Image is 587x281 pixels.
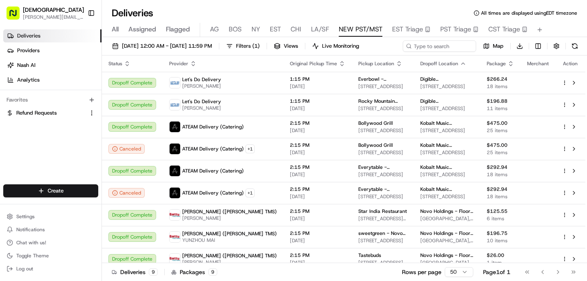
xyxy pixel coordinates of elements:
[182,76,221,83] span: Let's Do Delivery
[358,98,407,104] span: Rocky Mountain Momo
[290,149,345,156] span: [DATE]
[290,83,345,90] span: [DATE]
[182,168,244,174] span: ATEAM Delivery (Catering)
[112,7,153,20] h1: Deliveries
[182,252,277,259] span: [PERSON_NAME] ([PERSON_NAME] TMS)
[182,208,277,215] span: [PERSON_NAME] ([PERSON_NAME] TMS)
[182,124,244,130] span: ATEAM Delivery (Catering)
[358,105,407,112] span: [STREET_ADDRESS]
[487,186,514,192] span: $292.94
[487,127,514,134] span: 25 items
[170,210,180,220] img: betty.jpg
[182,230,277,237] span: [PERSON_NAME] ([PERSON_NAME] TMS)
[290,171,345,178] span: [DATE]
[3,59,102,72] a: Nash AI
[420,215,474,222] span: [GEOGRAPHIC_DATA], [STREET_ADDRESS]
[358,171,407,178] span: [STREET_ADDRESS]
[488,24,520,34] span: CST Triage
[290,230,345,237] span: 2:15 PM
[487,208,514,215] span: $125.55
[290,76,345,82] span: 1:15 PM
[420,76,474,82] span: Digible ([GEOGRAPHIC_DATA])
[527,60,549,67] span: Merchant
[245,188,255,197] button: +1
[420,186,474,192] span: Kobalt Music ([GEOGRAPHIC_DATA]) - Floor 7
[210,24,219,34] span: AG
[7,109,85,117] a: Refund Requests
[170,188,180,198] img: ateam_logo.png
[420,193,474,200] span: [STREET_ADDRESS]
[358,142,393,148] span: Bollywood Grill
[245,144,255,153] button: +1
[358,230,407,237] span: sweetgreen - Novo Holdings - SF
[16,213,35,220] span: Settings
[420,230,474,237] span: Novo Holdings - Floor 17
[487,237,514,244] span: 10 items
[23,14,84,20] span: [PERSON_NAME][EMAIL_ADDRESS][DOMAIN_NAME]
[122,42,212,50] span: [DATE] 12:00 AM - [DATE] 11:59 PM
[3,184,98,197] button: Create
[420,149,474,156] span: [STREET_ADDRESS]
[487,171,514,178] span: 18 items
[420,164,474,170] span: Kobalt Music ([GEOGRAPHIC_DATA]) - Floor 7
[487,215,514,222] span: 6 items
[487,98,514,104] span: $196.88
[3,44,102,57] a: Providers
[358,252,381,259] span: Tastebuds
[290,127,345,134] span: [DATE]
[16,226,45,233] span: Notifications
[108,188,145,198] button: Canceled
[108,144,145,154] div: Canceled
[420,127,474,134] span: [STREET_ADDRESS]
[440,24,471,34] span: PST Triage
[290,186,345,192] span: 2:15 PM
[3,29,102,42] a: Deliveries
[16,266,33,272] span: Log out
[562,60,579,67] div: Action
[108,60,122,67] span: Status
[487,105,514,112] span: 11 items
[3,93,98,106] div: Favorites
[170,144,180,154] img: ateam_logo.png
[182,237,277,243] span: YUNZHOU MAI
[290,164,345,170] span: 2:15 PM
[290,208,345,215] span: 2:15 PM
[358,215,407,222] span: [STREET_ADDRESS][PERSON_NAME]
[487,83,514,90] span: 18 items
[290,120,345,126] span: 2:15 PM
[166,24,190,34] span: Flagged
[112,24,119,34] span: All
[3,237,98,248] button: Chat with us!
[3,250,98,261] button: Toggle Theme
[17,47,40,54] span: Providers
[339,24,382,34] span: NEW PST/MST
[290,105,345,112] span: [DATE]
[481,10,577,16] span: All times are displayed using EDT timezone
[358,237,407,244] span: [STREET_ADDRESS]
[392,24,423,34] span: EST Triage
[420,171,474,178] span: [STREET_ADDRESS]
[149,268,158,276] div: 9
[358,127,407,134] span: [STREET_ADDRESS]
[290,215,345,222] span: [DATE]
[182,146,244,152] span: ATEAM Delivery (Catering)
[3,73,102,86] a: Analytics
[358,193,407,200] span: [STREET_ADDRESS]
[170,122,180,132] img: ateam_logo.png
[358,76,407,82] span: Everbowl - [GEOGRAPHIC_DATA]
[108,40,216,52] button: [DATE] 12:00 AM - [DATE] 11:59 PM
[322,42,359,50] span: Live Monitoring
[270,24,281,34] span: EST
[16,252,49,259] span: Toggle Theme
[169,60,188,67] span: Provider
[290,98,345,104] span: 1:15 PM
[182,259,277,266] span: [PERSON_NAME]
[311,24,329,34] span: LA/SF
[420,98,474,104] span: Digible ([GEOGRAPHIC_DATA])
[270,40,302,52] button: Views
[23,6,84,14] button: [DEMOGRAPHIC_DATA]
[420,142,474,148] span: Kobalt Music ([GEOGRAPHIC_DATA]) - Floor 7
[493,42,503,50] span: Map
[182,190,244,196] span: ATEAM Delivery (Catering)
